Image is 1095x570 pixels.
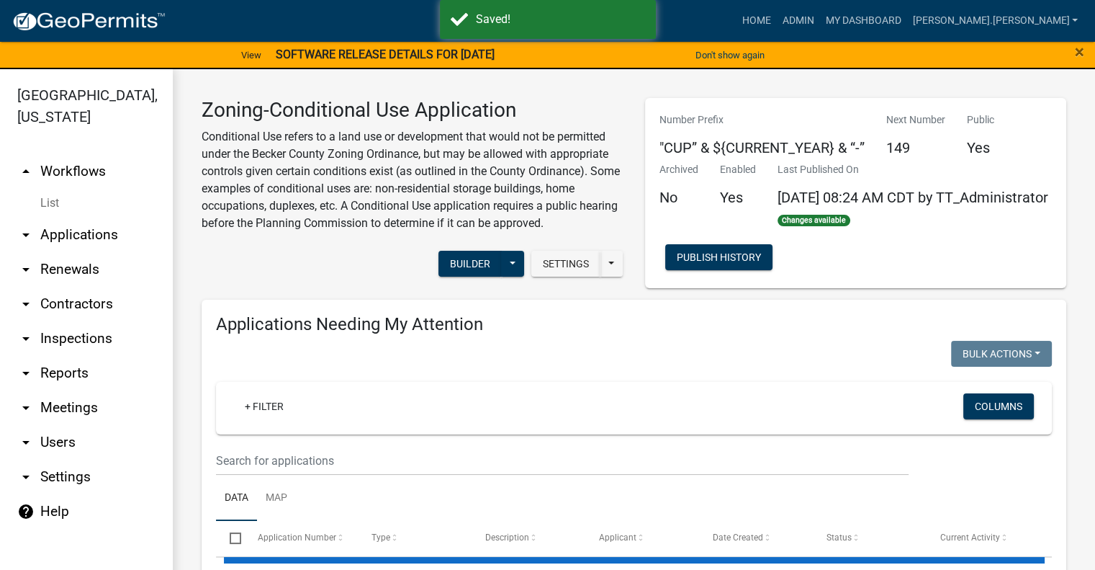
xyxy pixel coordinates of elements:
[243,521,357,556] datatable-header-cell: Application Number
[17,468,35,486] i: arrow_drop_down
[967,139,994,156] h5: Yes
[720,189,756,206] h5: Yes
[585,521,699,556] datatable-header-cell: Applicant
[963,393,1034,419] button: Columns
[17,503,35,520] i: help
[17,261,35,278] i: arrow_drop_down
[736,7,776,35] a: Home
[438,251,502,277] button: Builder
[886,112,945,128] p: Next Number
[17,330,35,347] i: arrow_drop_down
[17,295,35,313] i: arrow_drop_down
[17,434,35,451] i: arrow_drop_down
[276,48,495,61] strong: SOFTWARE RELEASE DETAILS FOR [DATE]
[216,314,1052,335] h4: Applications Needing My Attention
[665,244,772,270] button: Publish History
[357,521,471,556] datatable-header-cell: Type
[699,521,813,556] datatable-header-cell: Date Created
[472,521,585,556] datatable-header-cell: Description
[371,533,390,543] span: Type
[17,226,35,244] i: arrow_drop_down
[665,252,772,264] wm-modal-confirm: Workflow Publish History
[1075,43,1084,61] button: Close
[776,7,819,35] a: Admin
[17,399,35,417] i: arrow_drop_down
[235,43,267,67] a: View
[819,7,906,35] a: My Dashboard
[659,189,698,206] h5: No
[720,162,756,177] p: Enabled
[886,139,945,156] h5: 149
[713,533,763,543] span: Date Created
[813,521,927,556] datatable-header-cell: Status
[258,533,336,543] span: Application Number
[202,128,623,232] p: Conditional Use refers to a land use or development that would not be permitted under the Becker ...
[531,251,600,277] button: Settings
[17,163,35,180] i: arrow_drop_up
[690,43,770,67] button: Don't show again
[951,341,1052,367] button: Bulk Actions
[485,533,529,543] span: Description
[476,11,645,28] div: Saved!
[778,215,851,226] span: Changes available
[940,533,1000,543] span: Current Activity
[826,533,852,543] span: Status
[778,162,1048,177] p: Last Published On
[1075,42,1084,62] span: ×
[927,521,1040,556] datatable-header-cell: Current Activity
[216,476,257,522] a: Data
[17,365,35,382] i: arrow_drop_down
[216,521,243,556] datatable-header-cell: Select
[202,98,623,123] h3: Zoning-Conditional Use Application
[906,7,1083,35] a: [PERSON_NAME].[PERSON_NAME]
[659,162,698,177] p: Archived
[778,189,1048,206] span: [DATE] 08:24 AM CDT by TT_Administrator
[257,476,296,522] a: Map
[599,533,636,543] span: Applicant
[233,393,295,419] a: + Filter
[216,446,909,476] input: Search for applications
[967,112,994,128] p: Public
[659,139,865,156] h5: "CUP” & ${CURRENT_YEAR} & “-”
[659,112,865,128] p: Number Prefix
